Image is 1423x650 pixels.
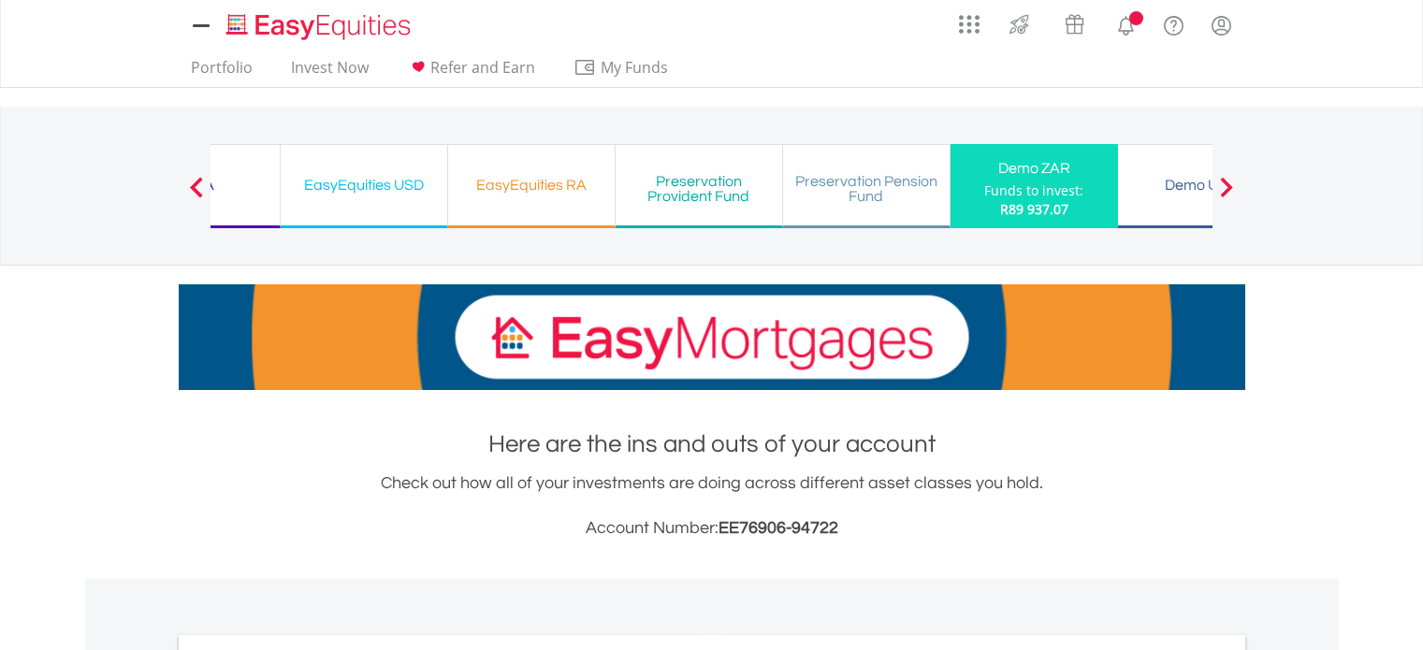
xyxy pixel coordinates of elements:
[283,58,376,87] a: Invest Now
[1000,200,1068,218] span: R89 937.07
[1102,5,1150,42] a: Notifications
[223,11,418,42] img: EasyEquities_Logo.png
[959,14,980,35] img: grid-menu-icon.svg
[179,470,1245,542] div: Check out how all of your investments are doing across different asset classes you hold.
[179,284,1245,390] img: EasyMortage Promotion Banner
[794,174,938,204] div: Preservation Pension Fund
[627,174,771,204] div: Preservation Provident Fund
[179,515,1245,542] h3: Account Number:
[984,181,1083,200] div: Funds to invest:
[178,186,215,205] button: Previous
[1059,9,1090,39] img: vouchers-v2.svg
[1047,5,1102,39] a: Vouchers
[459,172,603,198] div: EasyEquities RA
[1208,186,1245,205] button: Next
[430,57,535,78] span: Refer and Earn
[183,58,260,87] a: Portfolio
[947,5,992,35] a: AppsGrid
[292,172,436,198] div: EasyEquities USD
[1150,5,1198,42] a: FAQ's and Support
[1198,5,1245,46] a: My Profile
[962,155,1107,181] div: Demo ZAR
[574,55,696,79] span: My Funds
[1004,9,1035,39] img: thrive-v2.svg
[219,5,418,42] a: Home page
[399,58,543,87] a: Refer and Earn
[1129,172,1273,198] div: Demo USD
[719,519,838,537] span: EE76906-94722
[179,427,1245,461] h1: Here are the ins and outs of your account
